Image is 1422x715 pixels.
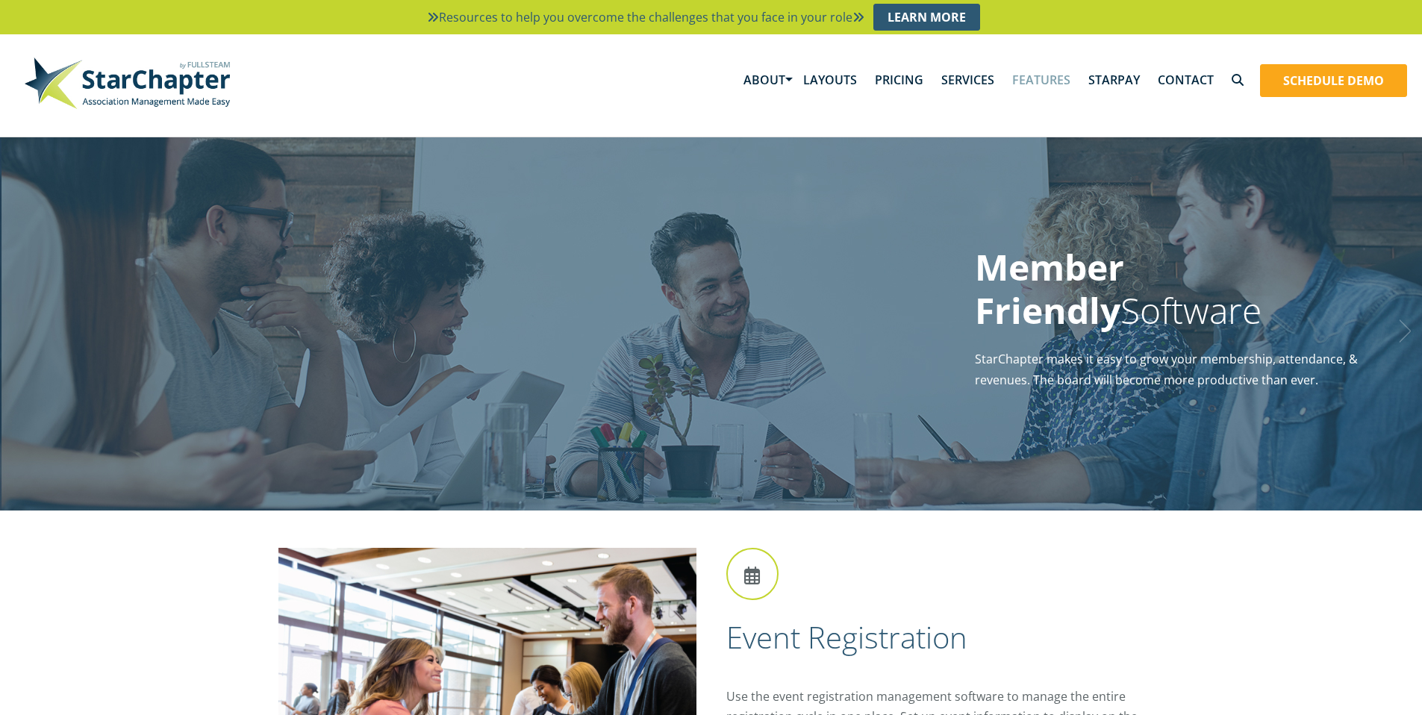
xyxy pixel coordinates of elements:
h2: Event Registration [726,618,1144,657]
li: Resources to help you overcome the challenges that you face in your role [420,4,988,31]
a: Learn More [873,4,980,31]
a: Pricing [866,57,932,103]
a: Features [1003,57,1079,103]
a: Services [932,57,1003,103]
a: Next [1400,309,1422,346]
a: About [735,57,794,103]
a: Contact [1149,57,1223,103]
h1: Software [975,246,1388,331]
a: StarPay [1079,57,1149,103]
a: Schedule Demo [1261,65,1406,96]
p: StarChapter makes it easy to grow your membership, attendance, & revenues. The board will become ... [975,349,1388,390]
img: StarChapter-with-Tagline-Main-500.jpg [15,49,239,116]
a: Layouts [794,57,866,103]
strong: Member Friendly [975,243,1124,334]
